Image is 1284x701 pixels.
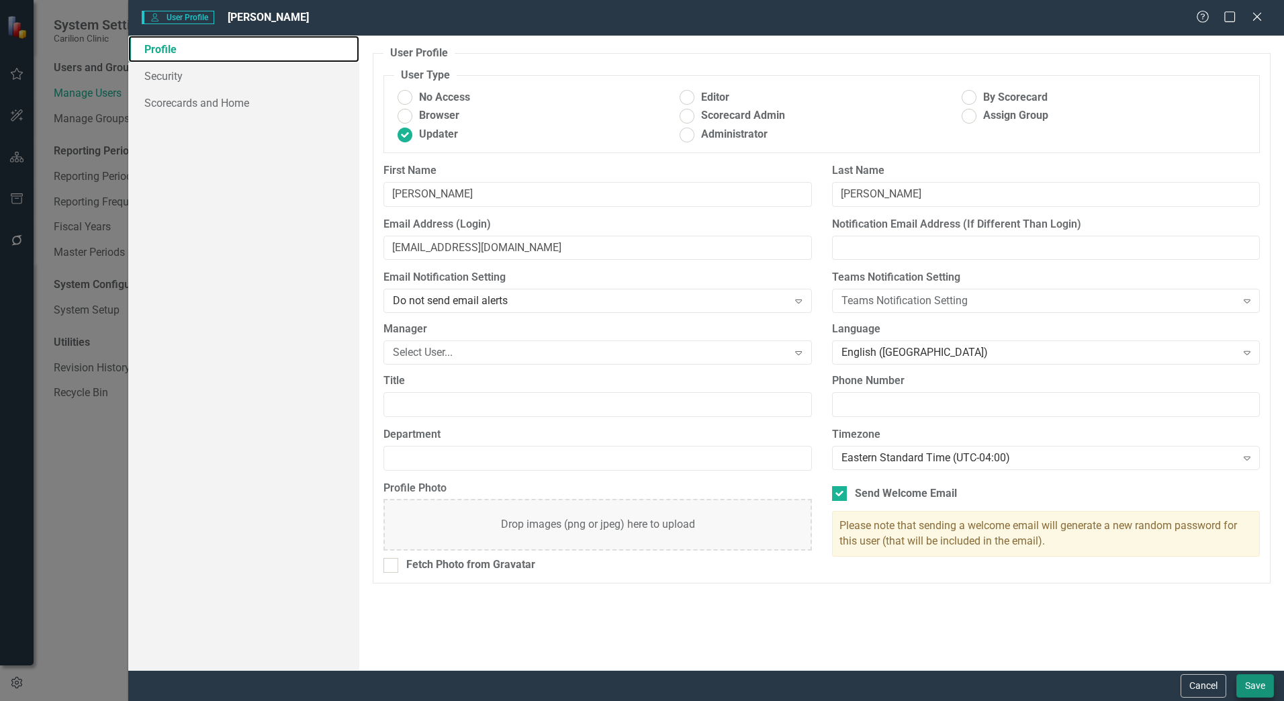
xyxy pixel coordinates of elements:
div: Send Welcome Email [855,486,957,502]
div: Drop images (png or jpeg) here to upload [501,517,695,532]
span: No Access [419,90,470,105]
a: Profile [128,36,359,62]
label: Notification Email Address (If Different Than Login) [832,217,1260,232]
a: Security [128,62,359,89]
span: Assign Group [983,108,1048,124]
div: Fetch Photo from Gravatar [406,557,535,573]
span: User Profile [142,11,214,24]
label: Timezone [832,427,1260,442]
label: Phone Number [832,373,1260,389]
span: Administrator [701,127,768,142]
div: Select User... [393,345,788,361]
span: Updater [419,127,458,142]
label: Manager [383,322,811,337]
span: By Scorecard [983,90,1048,105]
label: Email Address (Login) [383,217,811,232]
label: Title [383,373,811,389]
label: Profile Photo [383,481,811,496]
a: Scorecards and Home [128,89,359,116]
label: First Name [383,163,811,179]
div: Eastern Standard Time (UTC-04:00) [841,450,1236,465]
legend: User Profile [383,46,455,61]
span: Scorecard Admin [701,108,785,124]
label: Language [832,322,1260,337]
div: Please note that sending a welcome email will generate a new random password for this user (that ... [832,511,1260,557]
div: English ([GEOGRAPHIC_DATA]) [841,345,1236,361]
label: Teams Notification Setting [832,270,1260,285]
span: Browser [419,108,459,124]
span: [PERSON_NAME] [228,11,309,24]
button: Cancel [1181,674,1226,698]
button: Save [1236,674,1274,698]
label: Email Notification Setting [383,270,811,285]
div: Do not send email alerts [393,293,788,309]
label: Department [383,427,811,442]
span: Editor [701,90,729,105]
div: Teams Notification Setting [841,293,1236,309]
legend: User Type [394,68,457,83]
label: Last Name [832,163,1260,179]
